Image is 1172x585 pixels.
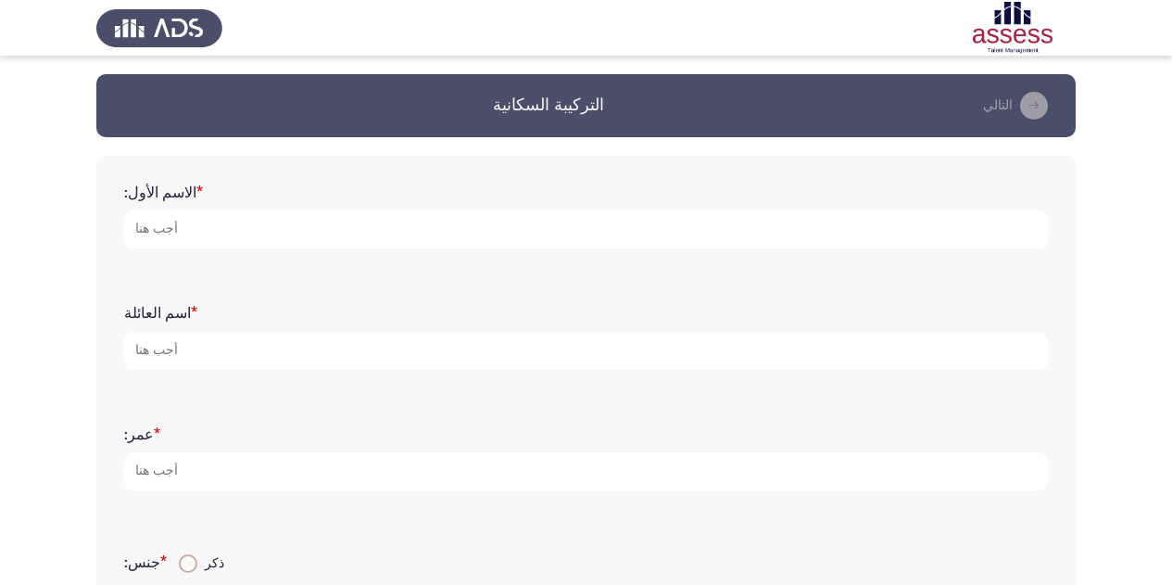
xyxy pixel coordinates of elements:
font: عمر: [124,426,154,443]
input: أضف نص الإجابة [124,210,1048,248]
input: أضف نص الإجابة [124,452,1048,490]
font: التالي [983,97,1013,113]
font: الاسم الأول: [124,184,196,201]
input: أضف نص الإجابة [124,332,1048,370]
font: التركيبة السكانية [493,95,604,115]
font: جنس: [124,553,160,571]
img: شعار تقييم إدارة المواهب [96,2,222,54]
button: تحميل الصفحة التالية [977,91,1053,121]
font: ذكر [205,555,224,571]
img: شعار تقييم ASSESS لتقييم اللغة الإنجليزية (3 وحدات) (إعلان - البكالوريا الدولية) [950,2,1076,54]
font: اسم العائلة [124,304,191,322]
